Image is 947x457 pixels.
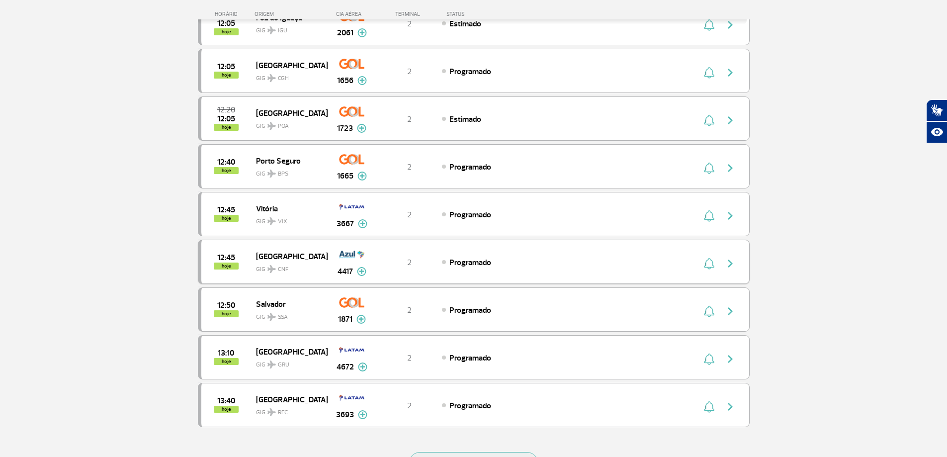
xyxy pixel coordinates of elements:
[217,302,235,309] span: 2025-09-30 12:50:00
[256,260,320,274] span: GIG
[449,19,481,29] span: Estimado
[704,353,714,365] img: sino-painel-voo.svg
[724,114,736,126] img: seta-direita-painel-voo.svg
[337,27,353,39] span: 2061
[278,361,289,369] span: GRU
[724,401,736,413] img: seta-direita-painel-voo.svg
[724,210,736,222] img: seta-direita-painel-voo.svg
[278,170,288,179] span: BPS
[337,122,353,134] span: 1723
[267,265,276,273] img: destiny_airplane.svg
[449,305,491,315] span: Programado
[217,115,235,122] span: 2025-09-30 12:05:00
[449,162,491,172] span: Programado
[357,172,367,181] img: mais-info-painel-voo.svg
[407,353,412,363] span: 2
[704,19,714,31] img: sino-painel-voo.svg
[256,164,320,179] span: GIG
[337,75,353,87] span: 1656
[214,263,239,270] span: hoje
[267,74,276,82] img: destiny_airplane.svg
[704,305,714,317] img: sino-painel-voo.svg
[407,67,412,77] span: 2
[201,11,255,17] div: HORÁRIO
[214,167,239,174] span: hoje
[256,21,320,35] span: GIG
[724,258,736,270] img: seta-direita-painel-voo.svg
[327,11,377,17] div: CIA AÉREA
[704,210,714,222] img: sino-painel-voo.svg
[449,210,491,220] span: Programado
[407,401,412,411] span: 2
[267,122,276,130] img: destiny_airplane.svg
[926,121,947,143] button: Abrir recursos assistivos.
[449,401,491,411] span: Programado
[704,114,714,126] img: sino-painel-voo.svg
[278,408,288,417] span: REC
[407,19,412,29] span: 2
[267,361,276,368] img: destiny_airplane.svg
[278,74,289,83] span: CGH
[256,154,320,167] span: Porto Seguro
[724,305,736,317] img: seta-direita-painel-voo.svg
[724,162,736,174] img: seta-direita-painel-voo.svg
[441,11,522,17] div: STATUS
[338,313,352,325] span: 1871
[338,266,353,277] span: 4417
[214,358,239,365] span: hoje
[217,106,235,113] span: 2025-09-30 12:20:00
[267,408,276,416] img: destiny_airplane.svg
[256,212,320,226] span: GIG
[377,11,441,17] div: TERMINAL
[214,310,239,317] span: hoje
[278,122,289,131] span: POA
[267,313,276,321] img: destiny_airplane.svg
[256,355,320,369] span: GIG
[358,363,367,371] img: mais-info-painel-voo.svg
[217,159,235,166] span: 2025-09-30 12:40:00
[256,59,320,72] span: [GEOGRAPHIC_DATA]
[256,69,320,83] span: GIG
[407,114,412,124] span: 2
[449,67,491,77] span: Programado
[724,19,736,31] img: seta-direita-painel-voo.svg
[214,72,239,79] span: hoje
[256,116,320,131] span: GIG
[278,217,287,226] span: VIX
[704,67,714,79] img: sino-painel-voo.svg
[217,20,235,27] span: 2025-09-30 12:05:00
[449,258,491,268] span: Programado
[256,106,320,119] span: [GEOGRAPHIC_DATA]
[214,215,239,222] span: hoje
[704,401,714,413] img: sino-painel-voo.svg
[407,162,412,172] span: 2
[337,218,354,230] span: 3667
[926,99,947,143] div: Plugin de acessibilidade da Hand Talk.
[267,26,276,34] img: destiny_airplane.svg
[217,254,235,261] span: 2025-09-30 12:45:00
[256,297,320,310] span: Salvador
[357,124,366,133] img: mais-info-painel-voo.svg
[217,206,235,213] span: 2025-09-30 12:45:00
[704,258,714,270] img: sino-painel-voo.svg
[357,76,367,85] img: mais-info-painel-voo.svg
[407,305,412,315] span: 2
[214,406,239,413] span: hoje
[256,307,320,322] span: GIG
[337,361,354,373] span: 4672
[256,250,320,263] span: [GEOGRAPHIC_DATA]
[278,26,287,35] span: IGU
[278,313,288,322] span: SSA
[278,265,288,274] span: CNF
[256,393,320,406] span: [GEOGRAPHIC_DATA]
[218,350,234,357] span: 2025-09-30 13:10:00
[217,63,235,70] span: 2025-09-30 12:05:00
[407,210,412,220] span: 2
[407,258,412,268] span: 2
[217,397,235,404] span: 2025-09-30 13:40:00
[357,267,366,276] img: mais-info-painel-voo.svg
[256,202,320,215] span: Vitória
[926,99,947,121] button: Abrir tradutor de língua de sinais.
[724,353,736,365] img: seta-direita-painel-voo.svg
[358,219,367,228] img: mais-info-painel-voo.svg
